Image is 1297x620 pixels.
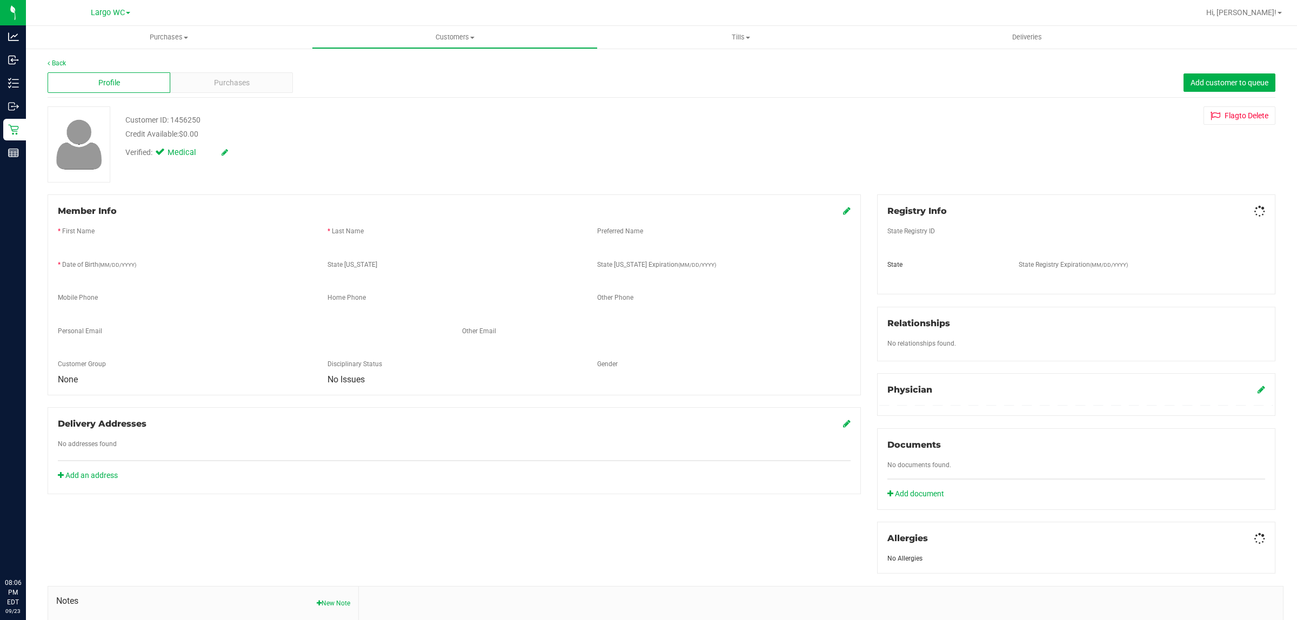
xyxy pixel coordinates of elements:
label: Preferred Name [597,226,643,236]
img: user-icon.png [51,117,108,172]
label: State Registry ID [887,226,935,236]
span: (MM/DD/YYYY) [1090,262,1128,268]
label: Customer Group [58,359,106,369]
label: First Name [62,226,95,236]
label: State [US_STATE] [327,260,377,269]
inline-svg: Inbound [8,55,19,65]
span: $0.00 [179,130,198,138]
label: Other Phone [597,293,633,302]
inline-svg: Analytics [8,31,19,42]
a: Deliveries [884,26,1170,49]
span: Registry Info [887,206,947,216]
span: No documents found. [887,461,951,469]
a: Customers [312,26,598,49]
label: Personal Email [58,326,102,336]
span: (MM/DD/YYYY) [678,262,716,268]
a: Add an address [58,471,118,480]
span: Deliveries [998,32,1057,42]
div: Verified: [125,147,228,159]
label: State Registry Expiration [1019,260,1128,269]
label: Mobile Phone [58,293,98,302]
div: Customer ID: 1456250 [125,114,200,126]
label: Last Name [332,226,364,236]
span: Notes [56,595,350,608]
span: Purchases [26,32,312,42]
div: State [879,260,1011,269]
span: Largo WC [91,8,125,17]
span: Delivery Addresses [58,419,146,429]
span: No Issues [327,374,365,385]
inline-svg: Inventory [8,78,19,89]
span: Tills [598,32,883,42]
span: Profile [98,77,120,89]
span: Physician [887,385,932,395]
inline-svg: Outbound [8,101,19,112]
a: Purchases [26,26,312,49]
span: Purchases [214,77,250,89]
p: 09/23 [5,607,21,615]
label: No relationships found. [887,339,956,348]
button: Flagto Delete [1204,106,1275,125]
p: 08:06 PM EDT [5,578,21,607]
label: Gender [597,359,618,369]
span: Medical [168,147,211,159]
inline-svg: Reports [8,147,19,158]
a: Tills [598,26,884,49]
span: Hi, [PERSON_NAME]! [1206,8,1276,17]
label: No addresses found [58,439,117,449]
a: Back [48,59,66,67]
label: Disciplinary Status [327,359,382,369]
span: Add customer to queue [1191,78,1268,87]
button: New Note [317,598,350,608]
label: Other Email [462,326,496,336]
div: Credit Available: [125,129,731,140]
label: Date of Birth [62,260,136,269]
span: Allergies [887,533,928,543]
a: Add document [887,488,950,500]
span: None [58,374,78,385]
label: State [US_STATE] Expiration [597,260,716,269]
inline-svg: Retail [8,124,19,135]
span: Relationships [887,318,950,328]
span: Member Info [58,206,117,216]
span: Customers [312,32,597,42]
span: (MM/DD/YYYY) [98,262,136,268]
button: Add customer to queue [1184,73,1275,92]
span: Documents [887,440,941,450]
label: Home Phone [327,293,366,302]
div: No Allergies [887,554,1265,563]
